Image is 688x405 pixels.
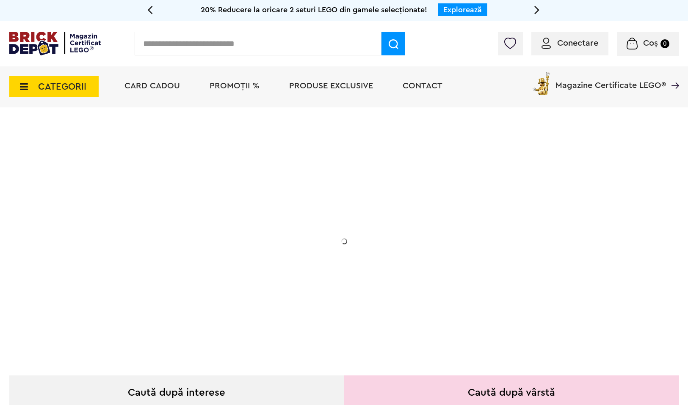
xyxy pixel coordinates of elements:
span: CATEGORII [38,82,86,91]
a: Produse exclusive [289,82,373,90]
span: Magazine Certificate LEGO® [555,70,666,90]
h1: Cadou VIP 40772 [69,192,239,222]
span: Conectare [557,39,598,47]
a: PROMOȚII % [210,82,260,90]
h2: Seria de sărbători: Fantomă luminoasă. Promoția este valabilă în perioada [DATE] - [DATE]. [69,230,239,266]
a: Magazine Certificate LEGO® [666,70,679,79]
a: Contact [403,82,442,90]
div: Află detalii [69,285,239,296]
span: Coș [643,39,658,47]
a: Conectare [542,39,598,47]
small: 0 [660,39,669,48]
a: Card Cadou [124,82,180,90]
a: Explorează [443,6,482,14]
span: 20% Reducere la oricare 2 seturi LEGO din gamele selecționate! [201,6,427,14]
